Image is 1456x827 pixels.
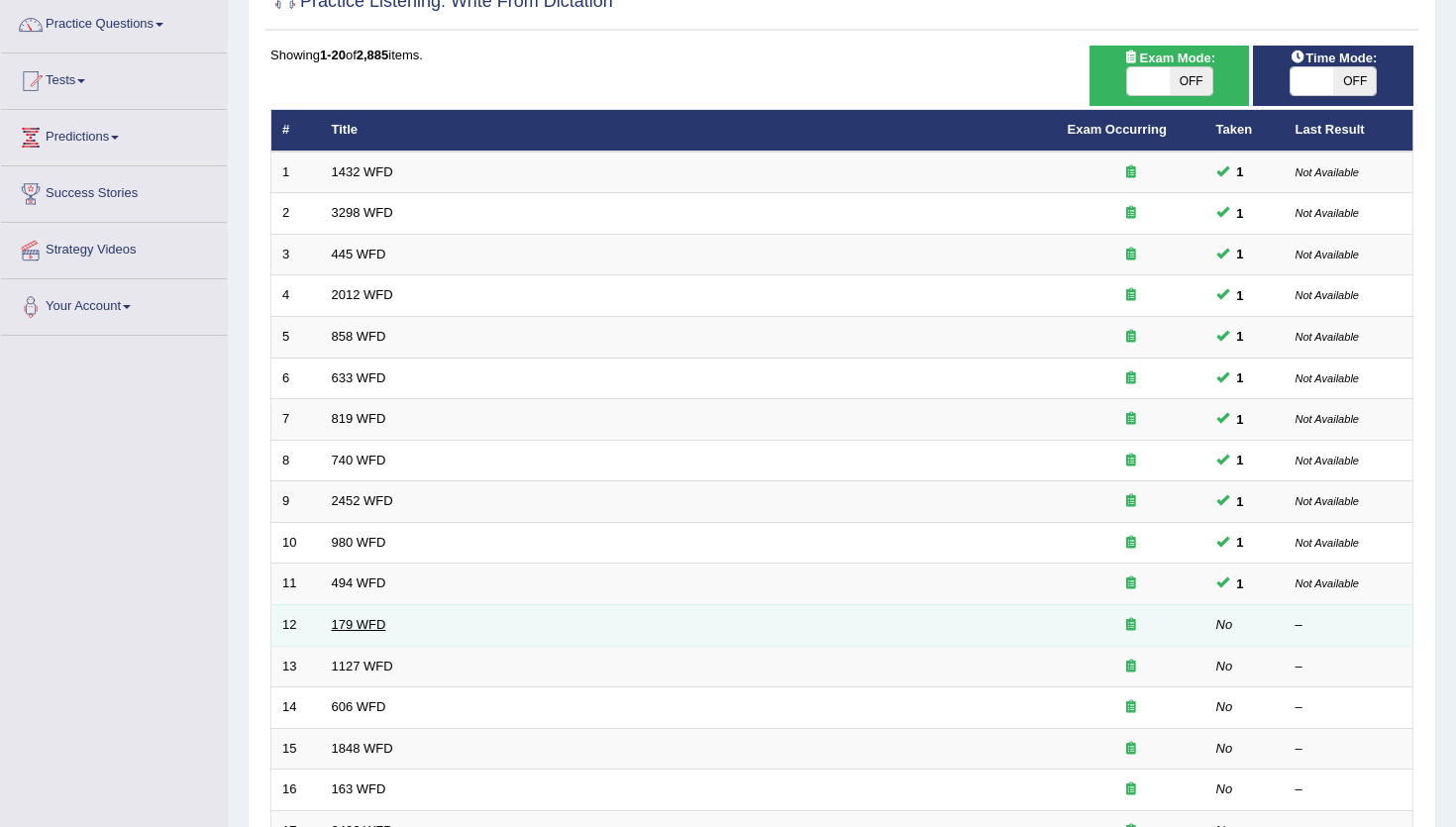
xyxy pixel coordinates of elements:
span: You cannot take this question anymore [1229,532,1252,553]
a: 633 WFD [332,370,386,385]
a: 740 WFD [332,453,386,467]
td: 13 [271,646,321,687]
div: Exam occurring question [1068,246,1195,264]
a: 494 WFD [332,575,386,590]
b: 1-20 [320,48,346,62]
div: – [1296,616,1403,635]
span: OFF [1333,67,1376,95]
small: Not Available [1296,413,1359,425]
div: Exam occurring question [1068,534,1195,553]
small: Not Available [1296,249,1359,260]
a: Predictions [1,110,227,159]
a: 1432 WFD [332,164,393,179]
em: No [1216,781,1233,796]
td: 1 [271,152,321,193]
div: Showing of items. [270,46,1413,64]
td: 11 [271,564,321,605]
td: 10 [271,522,321,564]
td: 6 [271,358,321,399]
td: 14 [271,687,321,729]
a: 819 WFD [332,411,386,426]
a: Tests [1,53,227,103]
td: 5 [271,317,321,359]
span: Exam Mode: [1115,48,1222,68]
small: Not Available [1296,455,1359,466]
small: Not Available [1296,372,1359,384]
div: Show exams occurring in exams [1090,46,1250,106]
div: Exam occurring question [1068,698,1195,717]
td: 9 [271,481,321,523]
div: – [1296,658,1403,676]
a: 179 WFD [332,617,386,632]
td: 12 [271,604,321,646]
td: 4 [271,275,321,317]
span: You cannot take this question anymore [1229,573,1252,594]
a: Your Account [1,279,227,329]
a: 445 WFD [332,247,386,261]
a: Strategy Videos [1,223,227,272]
small: Not Available [1296,166,1359,178]
th: # [271,110,321,152]
span: You cannot take this question anymore [1229,409,1252,430]
td: 7 [271,399,321,441]
a: 2452 WFD [332,493,393,508]
span: You cannot take this question anymore [1229,326,1252,347]
div: Exam occurring question [1068,574,1195,593]
em: No [1216,741,1233,756]
span: You cannot take this question anymore [1229,285,1252,306]
a: 3298 WFD [332,205,393,220]
a: 858 WFD [332,329,386,344]
small: Not Available [1296,495,1359,507]
b: 2,885 [357,48,389,62]
small: Not Available [1296,331,1359,343]
div: Exam occurring question [1068,163,1195,182]
td: 16 [271,770,321,811]
a: Exam Occurring [1068,122,1167,137]
div: Exam occurring question [1068,740,1195,759]
div: Exam occurring question [1068,616,1195,635]
em: No [1216,659,1233,673]
span: You cannot take this question anymore [1229,367,1252,388]
span: You cannot take this question anymore [1229,244,1252,264]
td: 3 [271,234,321,275]
span: You cannot take this question anymore [1229,161,1252,182]
a: 1127 WFD [332,659,393,673]
span: You cannot take this question anymore [1229,203,1252,224]
td: 15 [271,728,321,770]
div: Exam occurring question [1068,328,1195,347]
span: OFF [1170,67,1212,95]
div: Exam occurring question [1068,780,1195,799]
small: Not Available [1296,577,1359,589]
a: 980 WFD [332,535,386,550]
span: You cannot take this question anymore [1229,491,1252,512]
em: No [1216,699,1233,714]
div: Exam occurring question [1068,452,1195,470]
span: You cannot take this question anymore [1229,450,1252,470]
div: – [1296,780,1403,799]
div: Exam occurring question [1068,204,1195,223]
div: Exam occurring question [1068,658,1195,676]
div: Exam occurring question [1068,492,1195,511]
th: Taken [1205,110,1285,152]
small: Not Available [1296,207,1359,219]
a: 2012 WFD [332,287,393,302]
a: 606 WFD [332,699,386,714]
td: 2 [271,193,321,235]
div: Exam occurring question [1068,369,1195,388]
td: 8 [271,440,321,481]
span: Time Mode: [1282,48,1385,68]
em: No [1216,617,1233,632]
th: Last Result [1285,110,1413,152]
small: Not Available [1296,537,1359,549]
div: Exam occurring question [1068,286,1195,305]
a: Success Stories [1,166,227,216]
a: 1848 WFD [332,741,393,756]
a: 163 WFD [332,781,386,796]
div: – [1296,698,1403,717]
div: Exam occurring question [1068,410,1195,429]
th: Title [321,110,1057,152]
small: Not Available [1296,289,1359,301]
div: – [1296,740,1403,759]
